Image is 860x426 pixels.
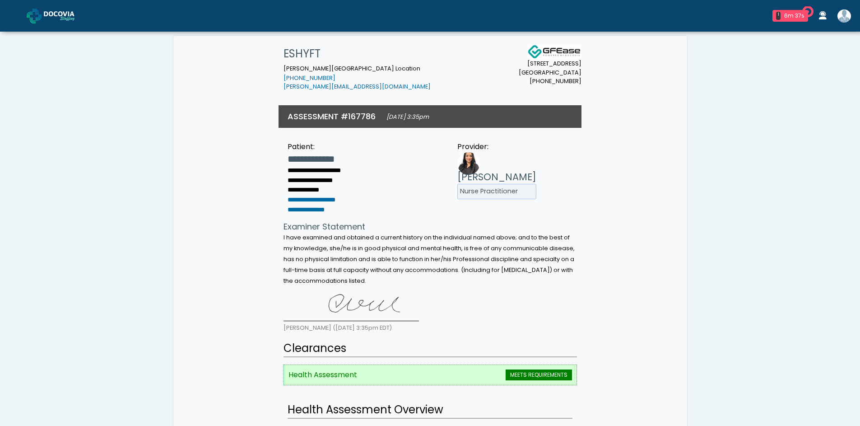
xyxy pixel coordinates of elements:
[837,9,851,23] img: Shakerra Crippen
[457,141,536,152] div: Provider:
[506,370,572,380] span: MEETS REQUIREMENTS
[386,113,429,121] small: [DATE] 3:35pm
[284,83,431,90] a: [PERSON_NAME][EMAIL_ADDRESS][DOMAIN_NAME]
[27,9,42,23] img: Docovia
[784,12,804,20] div: 6m 37s
[284,222,577,232] h4: Examiner Statement
[776,12,781,20] div: 1
[288,402,572,419] h2: Health Assessment Overview
[284,365,577,385] li: Health Assessment
[44,11,89,20] img: Docovia
[767,6,814,25] a: 1 6m 37s
[288,141,341,152] div: Patient:
[284,234,575,285] small: I have examined and obtained a current history on the individual named above; and to the best of ...
[284,65,431,91] small: [PERSON_NAME][GEOGRAPHIC_DATA] Location
[284,340,577,357] h2: Clearances
[519,59,581,85] small: [STREET_ADDRESS] [GEOGRAPHIC_DATA] [PHONE_NUMBER]
[284,290,419,321] img: cGTk4AAAAAZJREFUAwBbApsrl+OdMgAAAABJRU5ErkJggg==
[27,1,89,30] a: Docovia
[284,45,431,63] h1: ESHYFT
[457,170,536,184] h3: [PERSON_NAME]
[284,324,392,332] small: [PERSON_NAME] ([DATE] 3:35pm EDT)
[284,74,335,82] a: [PHONE_NUMBER]
[288,111,376,122] h3: ASSESSMENT #167786
[527,45,581,59] img: Docovia Staffing Logo
[457,184,536,199] li: Nurse Practitioner
[457,152,480,175] img: Provider image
